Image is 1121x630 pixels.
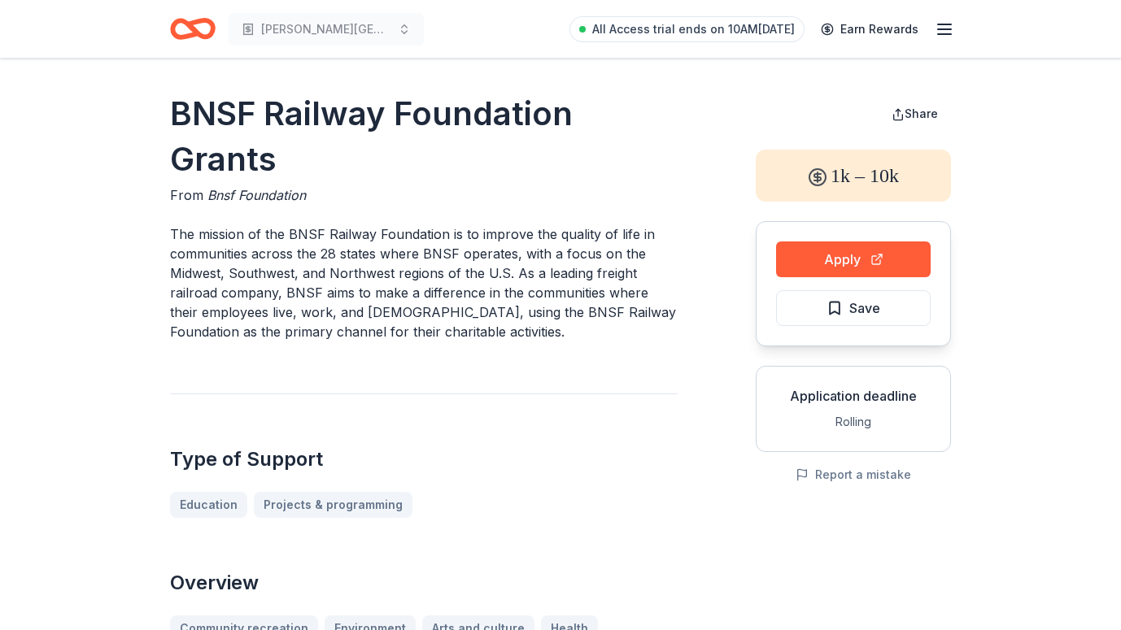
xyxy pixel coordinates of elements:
[756,150,951,202] div: 1k – 10k
[905,106,938,120] span: Share
[254,492,412,518] a: Projects & programming
[796,465,911,484] button: Report a mistake
[592,20,795,39] span: All Access trial ends on 10AM[DATE]
[776,290,931,326] button: Save
[229,13,424,46] button: [PERSON_NAME][GEOGRAPHIC_DATA]
[170,570,678,596] h2: Overview
[770,386,937,406] div: Application deadline
[849,298,880,319] span: Save
[776,241,931,277] button: Apply
[170,91,678,182] h1: BNSF Railway Foundation Grants
[170,185,678,205] div: From
[170,224,678,341] p: The mission of the BNSF Railway Foundation is to improve the quality of life in communities acros...
[170,446,678,472] h2: Type of Support
[261,20,391,39] span: [PERSON_NAME][GEOGRAPHIC_DATA]
[879,98,951,130] button: Share
[170,492,247,518] a: Education
[770,412,937,432] div: Rolling
[569,16,805,42] a: All Access trial ends on 10AM[DATE]
[811,15,928,44] a: Earn Rewards
[170,10,216,48] a: Home
[207,187,306,203] span: Bnsf Foundation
